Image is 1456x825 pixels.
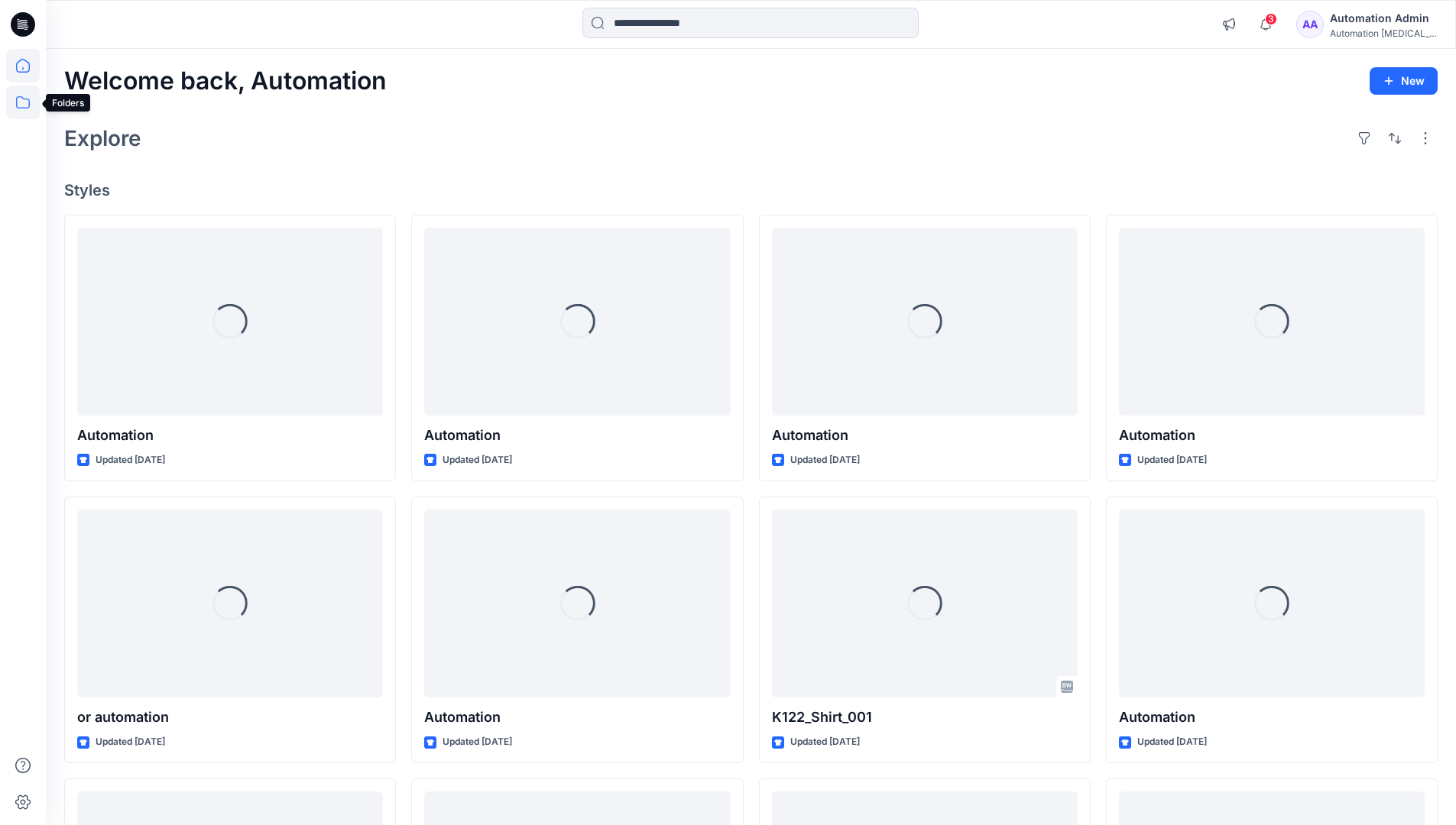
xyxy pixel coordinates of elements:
[1330,9,1437,27] div: Automation Admin
[790,734,860,750] p: Updated [DATE]
[96,734,165,750] p: Updated [DATE]
[424,707,730,728] p: Automation
[1296,11,1324,38] div: AA
[443,734,512,750] p: Updated [DATE]
[424,425,730,446] p: Automation
[64,181,1438,199] h4: Styles
[96,452,165,468] p: Updated [DATE]
[1265,13,1277,25] span: 3
[790,452,860,468] p: Updated [DATE]
[1137,734,1207,750] p: Updated [DATE]
[64,126,141,150] h2: Explore
[77,425,383,446] p: Automation
[1137,452,1207,468] p: Updated [DATE]
[1119,425,1425,446] p: Automation
[772,707,1078,728] p: K122_Shirt_001
[772,425,1078,446] p: Automation
[1330,27,1437,39] div: Automation [MEDICAL_DATA]...
[64,67,387,95] h2: Welcome back, Automation
[1119,707,1425,728] p: Automation
[443,452,512,468] p: Updated [DATE]
[77,707,383,728] p: or automation
[1370,67,1438,95] button: New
